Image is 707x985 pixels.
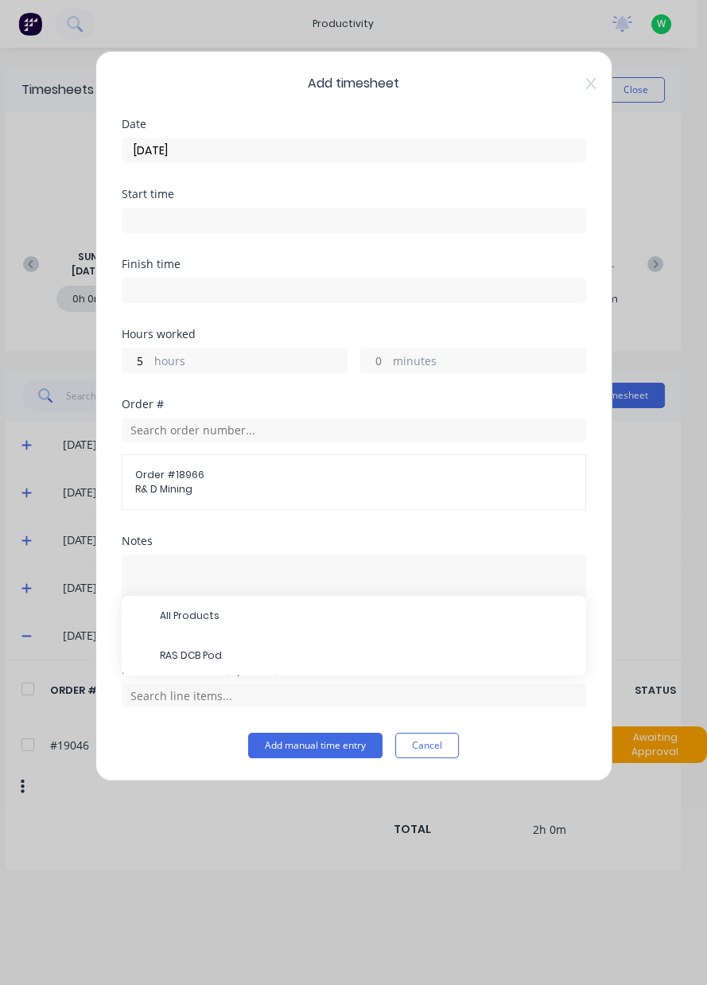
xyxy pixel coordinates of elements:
[122,535,586,547] div: Notes
[361,348,389,372] input: 0
[122,189,586,200] div: Start time
[122,418,586,442] input: Search order number...
[122,119,586,130] div: Date
[122,74,586,93] span: Add timesheet
[122,683,586,707] input: Search line items...
[122,348,150,372] input: 0
[393,352,585,372] label: minutes
[122,399,586,410] div: Order #
[160,609,573,623] span: All Products
[154,352,347,372] label: hours
[122,259,586,270] div: Finish time
[135,482,573,496] span: R& D Mining
[122,329,586,340] div: Hours worked
[122,664,586,675] div: Product worked on (Optional)
[135,468,573,482] span: Order # 18966
[395,733,459,758] button: Cancel
[160,648,573,663] span: RAS DCB Pod
[248,733,383,758] button: Add manual time entry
